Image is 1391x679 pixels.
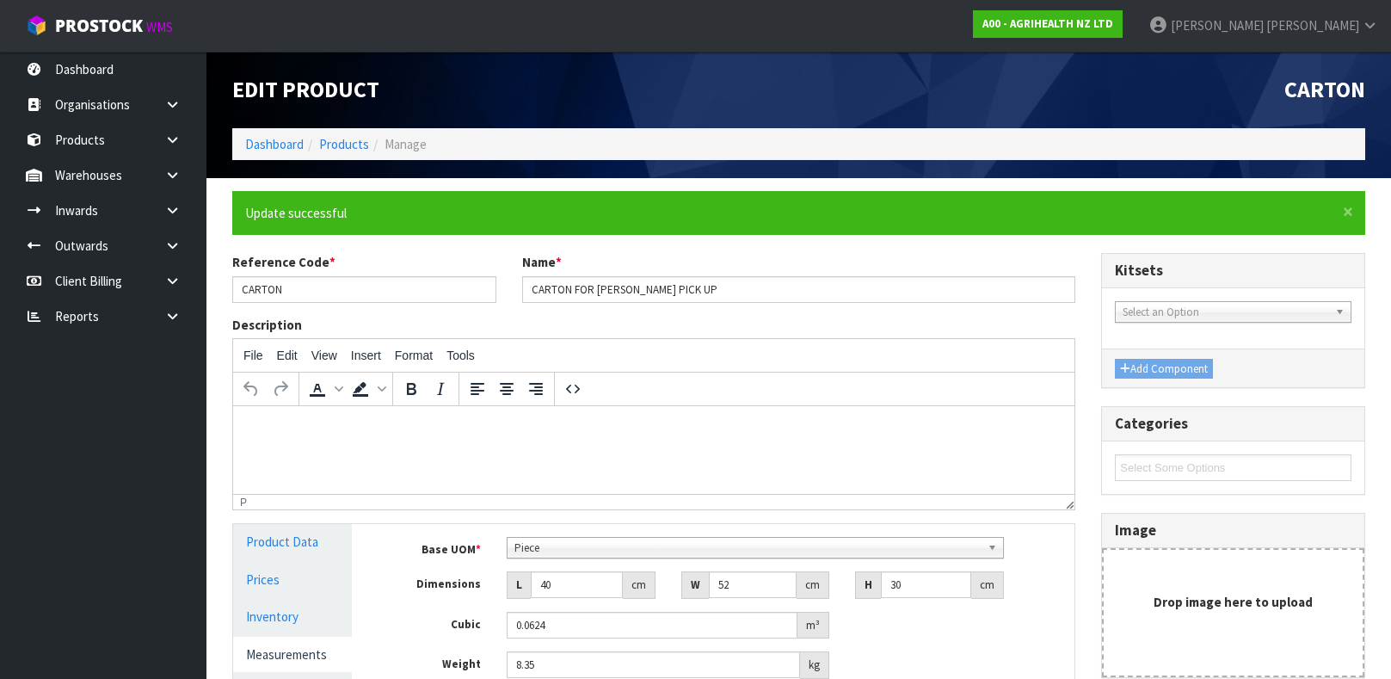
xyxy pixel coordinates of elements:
span: ProStock [55,15,143,37]
label: Name [522,253,562,271]
span: Piece [514,538,981,559]
span: Format [395,349,433,362]
div: kg [800,651,829,679]
a: Inventory [233,599,352,634]
div: cm [971,571,1004,599]
small: WMS [146,19,173,35]
span: Edit Product [232,75,379,103]
button: Undo [237,374,266,404]
div: p [240,497,247,509]
button: Source code [558,374,588,404]
button: Align right [521,374,551,404]
a: Measurements [233,637,352,672]
label: Weight [378,651,494,673]
strong: A00 - AGRIHEALTH NZ LTD [982,16,1113,31]
strong: W [691,577,700,592]
a: Dashboard [245,136,304,152]
span: Manage [385,136,427,152]
a: Prices [233,562,352,597]
span: Edit [277,349,298,362]
div: m³ [797,612,829,639]
input: Width [709,571,797,598]
button: Align center [492,374,521,404]
strong: H [865,577,872,592]
label: Dimensions [378,571,494,593]
span: Update successful [245,205,347,221]
button: Redo [266,374,295,404]
span: Insert [351,349,381,362]
button: Align left [463,374,492,404]
a: A00 - AGRIHEALTH NZ LTD [973,10,1123,38]
label: Base UOM [378,537,494,559]
span: [PERSON_NAME] [1171,17,1264,34]
strong: Drop image here to upload [1154,594,1313,610]
span: CARTON [1284,75,1365,103]
span: File [243,349,263,362]
h3: Categories [1115,416,1351,432]
div: Background color [346,374,389,404]
h3: Image [1115,522,1351,539]
iframe: Rich Text Area. Press ALT-0 for help. [233,406,1074,494]
span: [PERSON_NAME] [1266,17,1359,34]
span: × [1343,200,1353,224]
button: Add Component [1115,359,1213,380]
div: Text color [303,374,346,404]
label: Cubic [378,612,494,633]
a: Product Data [233,524,352,559]
button: Bold [397,374,426,404]
span: Tools [446,349,475,362]
input: Cubic [507,612,797,639]
img: cube-alt.png [26,15,47,36]
label: Description [232,316,302,334]
div: cm [797,571,829,599]
span: Select an Option [1123,302,1328,323]
div: cm [623,571,655,599]
input: Weight [507,651,800,678]
input: Reference Code [232,276,496,303]
input: Length [531,571,623,598]
div: Resize [1061,495,1075,509]
a: Products [319,136,369,152]
button: Italic [426,374,455,404]
span: View [311,349,337,362]
h3: Kitsets [1115,262,1351,279]
label: Reference Code [232,253,335,271]
input: Height [881,571,971,598]
strong: L [516,577,522,592]
input: Name [522,276,1076,303]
